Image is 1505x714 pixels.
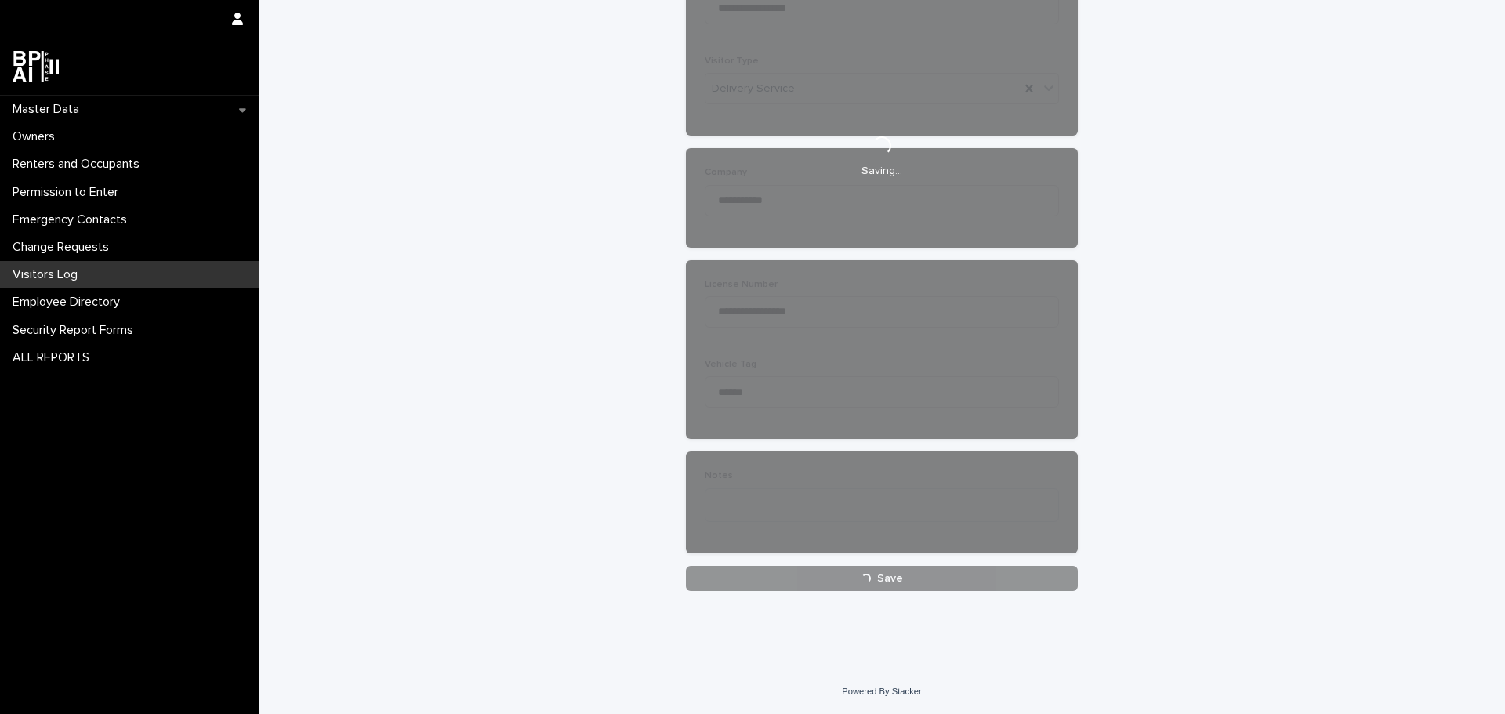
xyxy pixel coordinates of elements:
p: Master Data [6,102,92,117]
p: Emergency Contacts [6,212,140,227]
p: Change Requests [6,240,121,255]
p: Security Report Forms [6,323,146,338]
p: Renters and Occupants [6,157,152,172]
p: ALL REPORTS [6,350,102,365]
a: Powered By Stacker [842,687,921,696]
button: Save [686,566,1078,591]
p: Saving… [861,165,902,178]
p: Employee Directory [6,295,132,310]
p: Visitors Log [6,267,90,282]
span: Save [877,573,903,584]
p: Permission to Enter [6,185,131,200]
p: Owners [6,129,67,144]
img: dwgmcNfxSF6WIOOXiGgu [13,51,59,82]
